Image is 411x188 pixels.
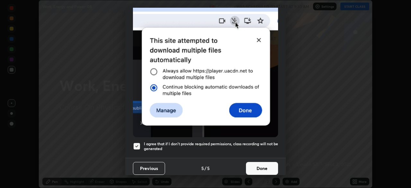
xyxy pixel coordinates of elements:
button: Done [246,162,278,175]
h5: I agree that if I don't provide required permissions, class recording will not be generated [144,141,278,151]
button: Previous [133,162,165,175]
h4: 5 [201,165,204,172]
h4: 5 [207,165,210,172]
h4: / [205,165,206,172]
